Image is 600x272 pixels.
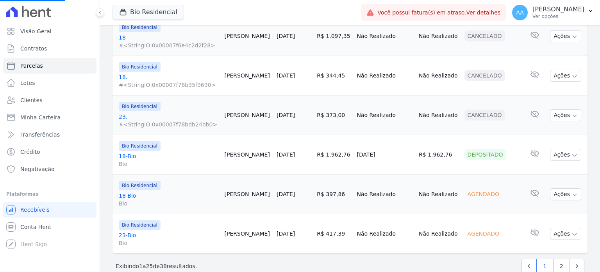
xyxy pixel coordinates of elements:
[221,16,273,56] td: [PERSON_NAME]
[139,263,143,269] span: 1
[146,263,153,269] span: 25
[314,135,354,175] td: R$ 1.962,76
[119,160,218,168] span: Bio
[464,149,506,160] div: Depositado
[119,41,218,49] span: #<StringIO:0x00007f6e4c2d2f28>
[550,149,581,161] button: Ações
[221,214,273,254] td: [PERSON_NAME]
[464,31,505,41] div: Cancelado
[3,219,96,235] a: Conta Hent
[119,181,161,190] span: Bio Residencial
[416,214,461,254] td: Não Realizado
[314,214,354,254] td: R$ 417,39
[354,56,416,95] td: Não Realizado
[354,16,416,56] td: Não Realizado
[377,9,500,17] span: Você possui fatura(s) em atraso.
[20,113,61,121] span: Minha Carteira
[119,141,161,151] span: Bio Residencial
[464,228,502,239] div: Agendado
[550,70,581,82] button: Ações
[20,79,35,87] span: Lotes
[314,56,354,95] td: R$ 344,45
[506,2,600,23] button: AA [PERSON_NAME] Ver opções
[354,95,416,135] td: Não Realizado
[20,45,47,52] span: Contratos
[119,220,161,230] span: Bio Residencial
[354,135,416,175] td: [DATE]
[314,16,354,56] td: R$ 1.097,35
[160,263,167,269] span: 38
[532,5,584,13] p: [PERSON_NAME]
[3,23,96,39] a: Visão Geral
[464,70,505,81] div: Cancelado
[3,75,96,91] a: Lotes
[119,231,218,247] a: 23-BioBio
[20,165,55,173] span: Negativação
[464,110,505,121] div: Cancelado
[354,175,416,214] td: Não Realizado
[416,175,461,214] td: Não Realizado
[119,34,218,49] a: 18#<StringIO:0x00007f6e4c2d2f28>
[354,214,416,254] td: Não Realizado
[119,200,218,207] span: Bio
[314,175,354,214] td: R$ 397,86
[466,9,501,16] a: Ver detalhes
[3,92,96,108] a: Clientes
[20,27,52,35] span: Visão Geral
[116,262,197,270] p: Exibindo a de resultados.
[277,112,295,118] a: [DATE]
[277,191,295,197] a: [DATE]
[3,144,96,160] a: Crédito
[20,148,40,156] span: Crédito
[119,23,161,32] span: Bio Residencial
[3,161,96,177] a: Negativação
[20,206,50,214] span: Recebíveis
[532,13,584,20] p: Ver opções
[119,81,218,89] span: #<StringIO:0x00007f78b35f9690>
[119,113,218,128] a: 23.#<StringIO:0x00007f78bdb24bb0>
[119,239,218,247] span: Bio
[20,62,43,70] span: Parcelas
[277,33,295,39] a: [DATE]
[6,189,93,199] div: Plataformas
[119,73,218,89] a: 18.#<StringIO:0x00007f78b35f9690>
[20,131,60,139] span: Transferências
[550,109,581,121] button: Ações
[416,16,461,56] td: Não Realizado
[550,188,581,200] button: Ações
[516,10,524,15] span: AA
[119,192,218,207] a: 18-BioBio
[416,135,461,175] td: R$ 1.962,76
[3,110,96,125] a: Minha Carteira
[277,151,295,158] a: [DATE]
[550,228,581,240] button: Ações
[119,102,161,111] span: Bio Residencial
[416,56,461,95] td: Não Realizado
[3,58,96,74] a: Parcelas
[119,152,218,168] a: 18-BioBio
[119,62,161,72] span: Bio Residencial
[416,95,461,135] td: Não Realizado
[3,41,96,56] a: Contratos
[550,30,581,42] button: Ações
[221,56,273,95] td: [PERSON_NAME]
[277,72,295,79] a: [DATE]
[3,127,96,142] a: Transferências
[314,95,354,135] td: R$ 373,00
[221,135,273,175] td: [PERSON_NAME]
[277,231,295,237] a: [DATE]
[3,202,96,218] a: Recebíveis
[20,96,42,104] span: Clientes
[112,5,184,20] button: Bio Residencial
[119,121,218,128] span: #<StringIO:0x00007f78bdb24bb0>
[221,175,273,214] td: [PERSON_NAME]
[221,95,273,135] td: [PERSON_NAME]
[464,189,502,200] div: Agendado
[20,223,51,231] span: Conta Hent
